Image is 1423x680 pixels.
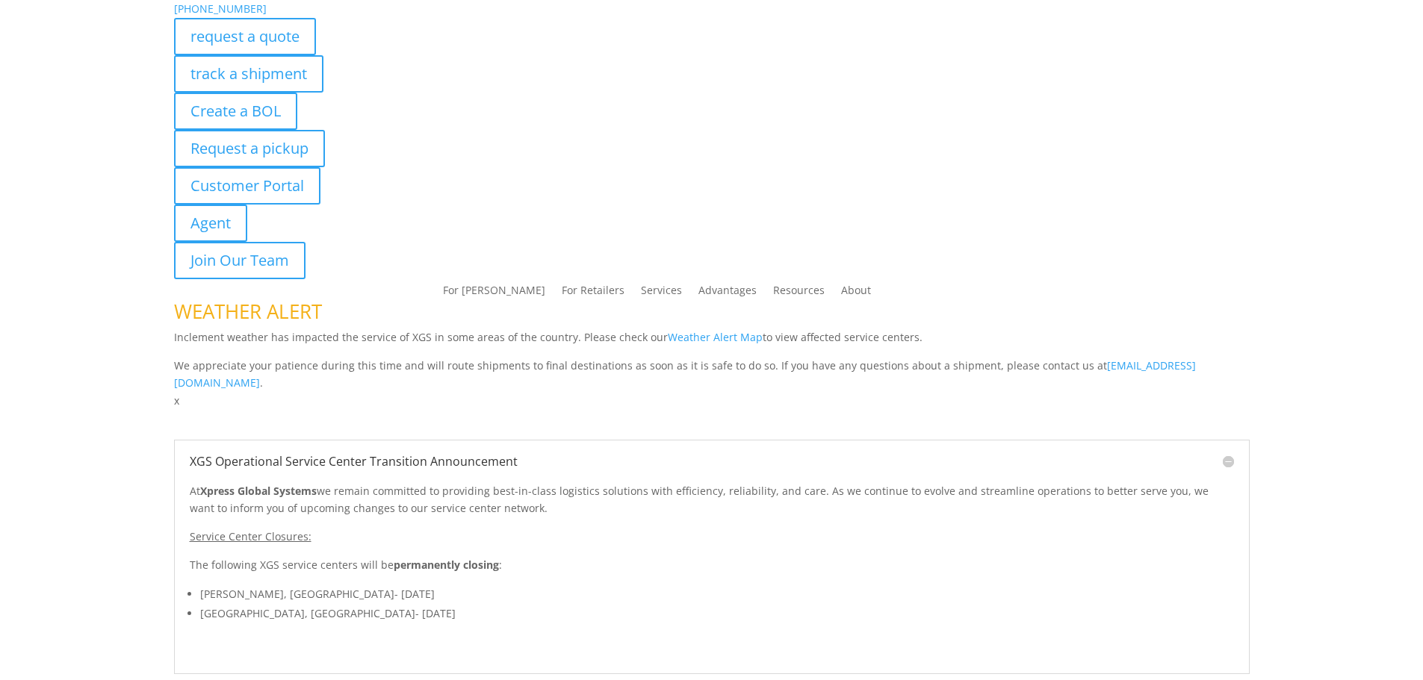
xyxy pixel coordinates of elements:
[200,484,317,498] strong: Xpress Global Systems
[174,242,306,279] a: Join Our Team
[773,285,825,302] a: Resources
[668,330,763,344] a: Weather Alert Map
[174,55,323,93] a: track a shipment
[174,298,322,325] span: WEATHER ALERT
[190,455,1234,467] h5: XGS Operational Service Center Transition Announcement
[174,1,267,16] a: [PHONE_NUMBER]
[841,285,871,302] a: About
[174,205,247,242] a: Agent
[698,285,757,302] a: Advantages
[443,285,545,302] a: For [PERSON_NAME]
[174,167,320,205] a: Customer Portal
[190,482,1234,528] p: At we remain committed to providing best-in-class logistics solutions with efficiency, reliabilit...
[562,285,624,302] a: For Retailers
[174,328,1250,357] p: Inclement weather has impacted the service of XGS in some areas of the country. Please check our ...
[174,18,316,55] a: request a quote
[190,556,1234,584] p: The following XGS service centers will be :
[200,584,1234,604] li: [PERSON_NAME], [GEOGRAPHIC_DATA]- [DATE]
[190,529,311,543] u: Service Center Closures:
[641,285,682,302] a: Services
[174,130,325,167] a: Request a pickup
[394,558,499,572] strong: permanently closing
[174,357,1250,393] p: We appreciate your patience during this time and will route shipments to final destinations as so...
[174,93,297,130] a: Create a BOL
[200,604,1234,623] li: [GEOGRAPHIC_DATA], [GEOGRAPHIC_DATA]- [DATE]
[174,392,1250,410] p: x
